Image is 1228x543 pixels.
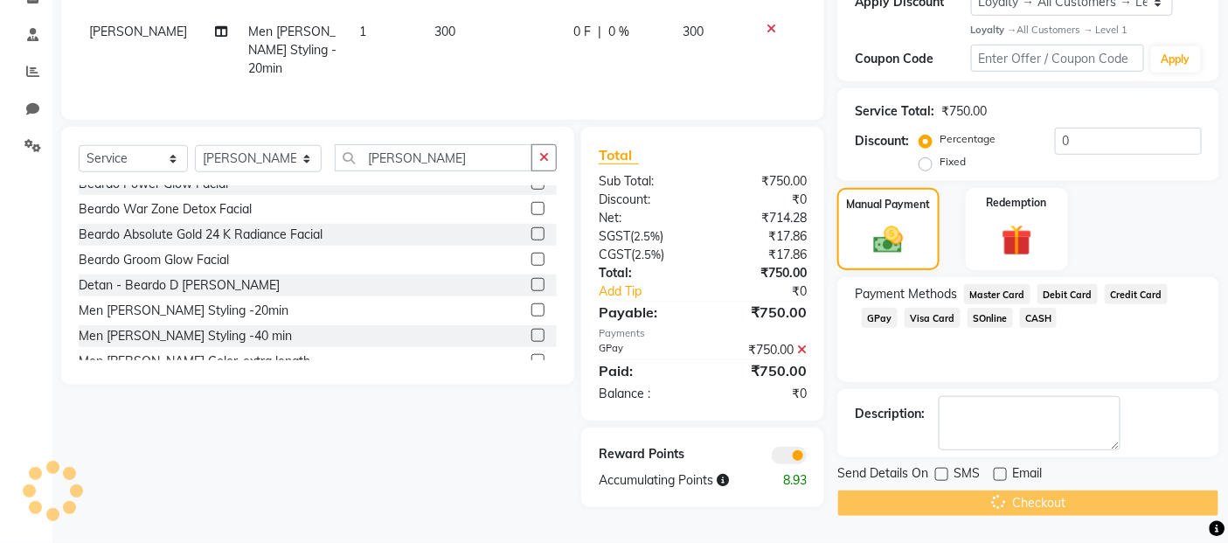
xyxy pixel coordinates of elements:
[586,471,761,490] div: Accumulating Points
[703,360,820,381] div: ₹750.00
[683,24,704,39] span: 300
[634,229,660,243] span: 2.5%
[586,445,703,464] div: Reward Points
[586,246,703,264] div: ( )
[608,23,629,41] span: 0 %
[586,360,703,381] div: Paid:
[360,24,367,39] span: 1
[855,285,957,303] span: Payment Methods
[598,23,601,41] span: |
[971,24,1017,36] strong: Loyalty →
[1105,284,1168,304] span: Credit Card
[586,209,703,227] div: Net:
[703,246,820,264] div: ₹17.86
[434,24,455,39] span: 300
[941,102,987,121] div: ₹750.00
[862,308,898,328] span: GPay
[855,405,925,423] div: Description:
[964,284,1030,304] span: Master Card
[89,24,187,39] span: [PERSON_NAME]
[703,264,820,282] div: ₹750.00
[954,464,980,486] span: SMS
[847,197,931,212] label: Manual Payment
[968,308,1013,328] span: SOnline
[703,227,820,246] div: ₹17.86
[79,327,292,345] div: Men [PERSON_NAME] Styling -40 min
[971,45,1144,72] input: Enter Offer / Coupon Code
[940,131,996,147] label: Percentage
[586,191,703,209] div: Discount:
[992,221,1042,260] img: _gift.svg
[703,302,820,323] div: ₹750.00
[1151,46,1201,73] button: Apply
[703,191,820,209] div: ₹0
[864,223,912,257] img: _cash.svg
[987,195,1047,211] label: Redemption
[855,102,934,121] div: Service Total:
[586,264,703,282] div: Total:
[599,228,630,244] span: SGST
[761,471,820,490] div: 8.93
[940,154,966,170] label: Fixed
[703,172,820,191] div: ₹750.00
[586,227,703,246] div: ( )
[1012,464,1042,486] span: Email
[635,247,661,261] span: 2.5%
[1020,308,1058,328] span: CASH
[599,146,639,164] span: Total
[79,276,280,295] div: Detan - Beardo D [PERSON_NAME]
[971,23,1202,38] div: All Customers → Level 1
[703,341,820,359] div: ₹750.00
[837,464,928,486] span: Send Details On
[586,302,703,323] div: Payable:
[586,282,722,301] a: Add Tip
[855,50,970,68] div: Coupon Code
[79,251,229,269] div: Beardo Groom Glow Facial
[79,226,323,244] div: Beardo Absolute Gold 24 K Radiance Facial
[723,282,821,301] div: ₹0
[335,144,533,171] input: Search or Scan
[905,308,961,328] span: Visa Card
[79,200,252,219] div: Beardo War Zone Detox Facial
[599,247,631,262] span: CGST
[248,24,336,76] span: Men [PERSON_NAME] Styling -20min
[599,326,807,341] div: Payments
[586,385,703,403] div: Balance :
[586,341,703,359] div: GPay
[573,23,591,41] span: 0 F
[586,172,703,191] div: Sub Total:
[79,302,288,320] div: Men [PERSON_NAME] Styling -20min
[703,209,820,227] div: ₹714.28
[855,132,909,150] div: Discount:
[1037,284,1098,304] span: Debit Card
[703,385,820,403] div: ₹0
[79,352,313,371] div: Men [PERSON_NAME] Color-extra length.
